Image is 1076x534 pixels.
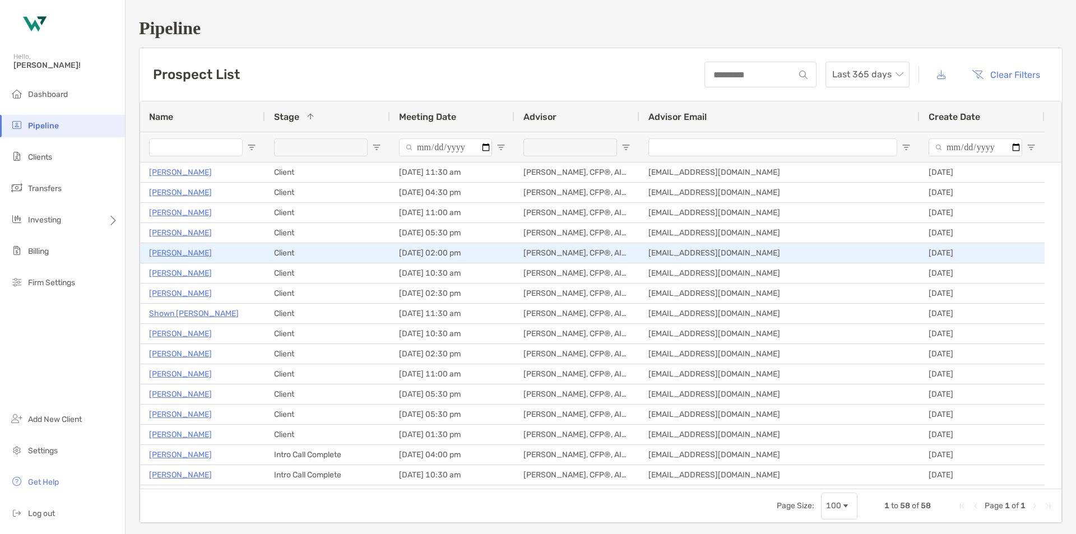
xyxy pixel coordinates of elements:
[149,185,212,199] a: [PERSON_NAME]
[149,468,212,482] p: [PERSON_NAME]
[963,62,1049,87] button: Clear Filters
[149,286,212,300] a: [PERSON_NAME]
[390,324,514,343] div: [DATE] 10:30 am
[390,162,514,182] div: [DATE] 11:30 am
[958,502,967,510] div: First Page
[920,223,1045,243] div: [DATE]
[920,324,1045,343] div: [DATE]
[826,501,841,510] div: 100
[920,183,1045,202] div: [DATE]
[28,247,49,256] span: Billing
[274,112,299,122] span: Stage
[390,384,514,404] div: [DATE] 05:30 pm
[920,425,1045,444] div: [DATE]
[920,344,1045,364] div: [DATE]
[28,152,52,162] span: Clients
[390,203,514,222] div: [DATE] 11:00 am
[514,364,639,384] div: [PERSON_NAME], CFP®, AIF®, CRPC™
[149,327,212,341] a: [PERSON_NAME]
[10,412,24,425] img: add_new_client icon
[247,143,256,152] button: Open Filter Menu
[912,501,919,510] span: of
[648,112,707,122] span: Advisor Email
[514,162,639,182] div: [PERSON_NAME], CFP®, AIF®, CRPC™
[265,263,390,283] div: Client
[622,143,630,152] button: Open Filter Menu
[1030,502,1039,510] div: Next Page
[514,304,639,323] div: [PERSON_NAME], CFP®, AIF®, CRPC™
[639,304,920,323] div: [EMAIL_ADDRESS][DOMAIN_NAME]
[514,384,639,404] div: [PERSON_NAME], CFP®, AIF®, CRPC™
[149,428,212,442] a: [PERSON_NAME]
[390,445,514,465] div: [DATE] 04:00 pm
[902,143,911,152] button: Open Filter Menu
[920,203,1045,222] div: [DATE]
[265,223,390,243] div: Client
[13,61,118,70] span: [PERSON_NAME]!
[149,206,212,220] a: [PERSON_NAME]
[639,162,920,182] div: [EMAIL_ADDRESS][DOMAIN_NAME]
[514,243,639,263] div: [PERSON_NAME], CFP®, AIF®, CRPC™
[265,425,390,444] div: Client
[639,263,920,283] div: [EMAIL_ADDRESS][DOMAIN_NAME]
[971,502,980,510] div: Previous Page
[149,347,212,361] a: [PERSON_NAME]
[985,501,1003,510] span: Page
[28,90,68,99] span: Dashboard
[1012,501,1019,510] span: of
[514,425,639,444] div: [PERSON_NAME], CFP®, AIF®, CRPC™
[390,183,514,202] div: [DATE] 04:30 pm
[920,445,1045,465] div: [DATE]
[497,143,505,152] button: Open Filter Menu
[648,138,897,156] input: Advisor Email Filter Input
[28,184,62,193] span: Transfers
[523,112,556,122] span: Advisor
[920,162,1045,182] div: [DATE]
[639,324,920,343] div: [EMAIL_ADDRESS][DOMAIN_NAME]
[149,165,212,179] p: [PERSON_NAME]
[265,344,390,364] div: Client
[390,364,514,384] div: [DATE] 11:00 am
[514,445,639,465] div: [PERSON_NAME], CFP®, AIF®, CRPC™
[639,183,920,202] div: [EMAIL_ADDRESS][DOMAIN_NAME]
[514,405,639,424] div: [PERSON_NAME], CFP®, AIF®, CRPC™
[149,246,212,260] a: [PERSON_NAME]
[920,263,1045,283] div: [DATE]
[514,465,639,485] div: [PERSON_NAME], CFP®, AIF®, CRPC™
[920,364,1045,384] div: [DATE]
[139,18,1063,39] h1: Pipeline
[10,181,24,194] img: transfers icon
[390,425,514,444] div: [DATE] 01:30 pm
[153,67,240,82] h3: Prospect List
[10,275,24,289] img: firm-settings icon
[514,324,639,343] div: [PERSON_NAME], CFP®, AIF®, CRPC™
[514,203,639,222] div: [PERSON_NAME], CFP®, AIF®, CRPC™
[149,367,212,381] a: [PERSON_NAME]
[639,243,920,263] div: [EMAIL_ADDRESS][DOMAIN_NAME]
[28,121,59,131] span: Pipeline
[265,183,390,202] div: Client
[10,244,24,257] img: billing icon
[390,223,514,243] div: [DATE] 05:30 pm
[265,243,390,263] div: Client
[149,307,239,321] a: Shown [PERSON_NAME]
[10,506,24,519] img: logout icon
[10,475,24,488] img: get-help icon
[149,387,212,401] a: [PERSON_NAME]
[149,407,212,421] a: [PERSON_NAME]
[390,284,514,303] div: [DATE] 02:30 pm
[390,243,514,263] div: [DATE] 02:00 pm
[149,112,173,122] span: Name
[149,488,212,502] a: [PERSON_NAME]
[514,344,639,364] div: [PERSON_NAME], CFP®, AIF®, CRPC™
[149,226,212,240] p: [PERSON_NAME]
[265,284,390,303] div: Client
[639,485,920,505] div: [EMAIL_ADDRESS][DOMAIN_NAME]
[390,263,514,283] div: [DATE] 10:30 am
[28,215,61,225] span: Investing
